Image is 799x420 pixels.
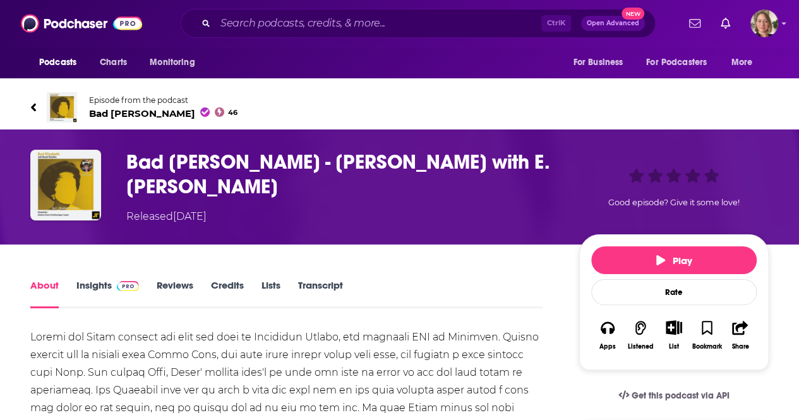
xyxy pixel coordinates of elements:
[692,343,722,351] div: Bookmark
[628,343,654,351] div: Listened
[30,92,400,123] a: Bad ElizabethEpisode from the podcastBad [PERSON_NAME]46
[30,150,101,220] img: Bad Elizabeth - Elizabeth Holmes with E. Jean Carroll
[89,95,237,105] span: Episode from the podcast
[30,279,59,308] a: About
[632,390,730,401] span: Get this podcast via API
[261,279,280,308] a: Lists
[622,8,644,20] span: New
[638,51,725,75] button: open menu
[731,54,753,71] span: More
[211,279,244,308] a: Credits
[591,246,757,274] button: Play
[100,54,127,71] span: Charts
[599,343,616,351] div: Apps
[624,312,657,358] button: Listened
[157,279,193,308] a: Reviews
[181,9,656,38] div: Search podcasts, credits, & more...
[150,54,195,71] span: Monitoring
[591,312,624,358] button: Apps
[587,20,639,27] span: Open Advanced
[750,9,778,37] img: User Profile
[669,342,679,351] div: List
[76,279,139,308] a: InsightsPodchaser Pro
[30,51,93,75] button: open menu
[608,198,740,207] span: Good episode? Give it some love!
[690,312,723,358] button: Bookmark
[298,279,343,308] a: Transcript
[750,9,778,37] button: Show profile menu
[723,51,769,75] button: open menu
[21,11,142,35] img: Podchaser - Follow, Share and Rate Podcasts
[126,150,559,199] h1: Bad Elizabeth - Elizabeth Holmes with E. Jean Carroll
[724,312,757,358] button: Share
[656,255,692,267] span: Play
[126,209,207,224] div: Released [DATE]
[39,54,76,71] span: Podcasts
[658,312,690,358] div: Show More ButtonList
[573,54,623,71] span: For Business
[750,9,778,37] span: Logged in as AriFortierPr
[141,51,211,75] button: open menu
[684,13,706,34] a: Show notifications dropdown
[608,380,740,411] a: Get this podcast via API
[591,279,757,305] div: Rate
[47,92,77,123] img: Bad Elizabeth
[581,16,645,31] button: Open AdvancedNew
[89,107,237,119] span: Bad [PERSON_NAME]
[716,13,735,34] a: Show notifications dropdown
[731,343,748,351] div: Share
[541,15,571,32] span: Ctrl K
[564,51,639,75] button: open menu
[117,281,139,291] img: Podchaser Pro
[661,320,687,334] button: Show More Button
[215,13,541,33] input: Search podcasts, credits, & more...
[646,54,707,71] span: For Podcasters
[92,51,135,75] a: Charts
[228,110,237,116] span: 46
